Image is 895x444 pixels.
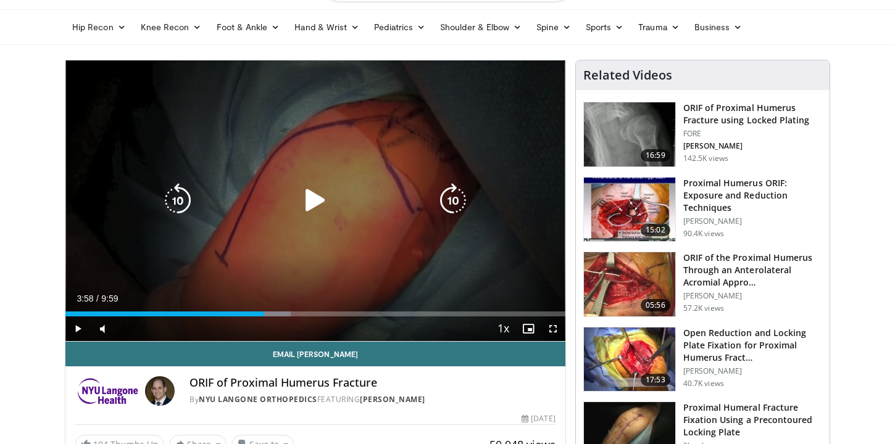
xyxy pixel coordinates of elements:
div: By FEATURING [189,394,555,405]
a: Foot & Ankle [209,15,288,39]
span: 16:59 [641,149,670,162]
a: Knee Recon [133,15,209,39]
h4: ORIF of Proximal Humerus Fracture [189,376,555,390]
p: 142.5K views [683,154,728,163]
span: / [96,294,99,303]
img: gardener_hum_1.png.150x105_q85_crop-smart_upscale.jpg [584,178,675,242]
span: 15:02 [641,224,670,236]
h3: Proximal Humerus ORIF: Exposure and Reduction Techniques [683,177,822,214]
span: 17:53 [641,374,670,386]
p: [PERSON_NAME] [683,216,822,226]
span: 05:56 [641,299,670,311]
a: Hip Recon [65,15,133,39]
span: 9:59 [101,294,118,303]
h3: Proximal Humeral Fracture Fixation Using a Precontoured Locking Plate [683,401,822,438]
img: Avatar [145,376,175,406]
button: Fullscreen [541,316,565,341]
span: 3:58 [77,294,93,303]
div: [DATE] [522,413,555,424]
a: Trauma [631,15,687,39]
a: 05:56 ORIF of the Proximal Humerus Through an Anterolateral Acromial Appro… [PERSON_NAME] 57.2K v... [583,252,822,317]
button: Mute [90,316,115,341]
h3: ORIF of the Proximal Humerus Through an Anterolateral Acromial Appro… [683,252,822,289]
a: [PERSON_NAME] [360,394,425,405]
a: Sports [578,15,631,39]
button: Playback Rate [491,316,516,341]
a: 17:53 Open Reduction and Locking Plate Fixation for Proximal Humerus Fract… [PERSON_NAME] 40.7K v... [583,327,822,392]
p: 57.2K views [683,303,724,313]
a: Email [PERSON_NAME] [65,342,565,366]
a: 16:59 ORIF of Proximal Humerus Fracture using Locked Plating FORE [PERSON_NAME] 142.5K views [583,102,822,167]
img: NYU Langone Orthopedics [75,376,140,406]
p: [PERSON_NAME] [683,291,822,301]
img: Mighell_-_Locked_Plating_for_Proximal_Humerus_Fx_100008672_2.jpg.150x105_q85_crop-smart_upscale.jpg [584,102,675,166]
a: Pediatrics [367,15,433,39]
a: Shoulder & Elbow [433,15,529,39]
a: Hand & Wrist [287,15,367,39]
img: gardner_3.png.150x105_q85_crop-smart_upscale.jpg [584,252,675,316]
img: Q2xRg7exoPLTwO8X4xMDoxOjBzMTt2bJ.150x105_q85_crop-smart_upscale.jpg [584,327,675,392]
a: 15:02 Proximal Humerus ORIF: Exposure and Reduction Techniques [PERSON_NAME] 90.4K views [583,177,822,242]
a: Spine [529,15,578,39]
p: [PERSON_NAME] [683,366,822,376]
video-js: Video Player [65,60,565,342]
a: NYU Langone Orthopedics [199,394,317,405]
p: FORE [683,129,822,139]
p: 40.7K views [683,379,724,388]
p: 90.4K views [683,229,724,239]
a: Business [687,15,750,39]
button: Play [65,316,90,341]
div: Progress Bar [65,311,565,316]
h3: ORIF of Proximal Humerus Fracture using Locked Plating [683,102,822,126]
p: [PERSON_NAME] [683,141,822,151]
h4: Related Videos [583,68,672,83]
button: Enable picture-in-picture mode [516,316,541,341]
h3: Open Reduction and Locking Plate Fixation for Proximal Humerus Fract… [683,327,822,364]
